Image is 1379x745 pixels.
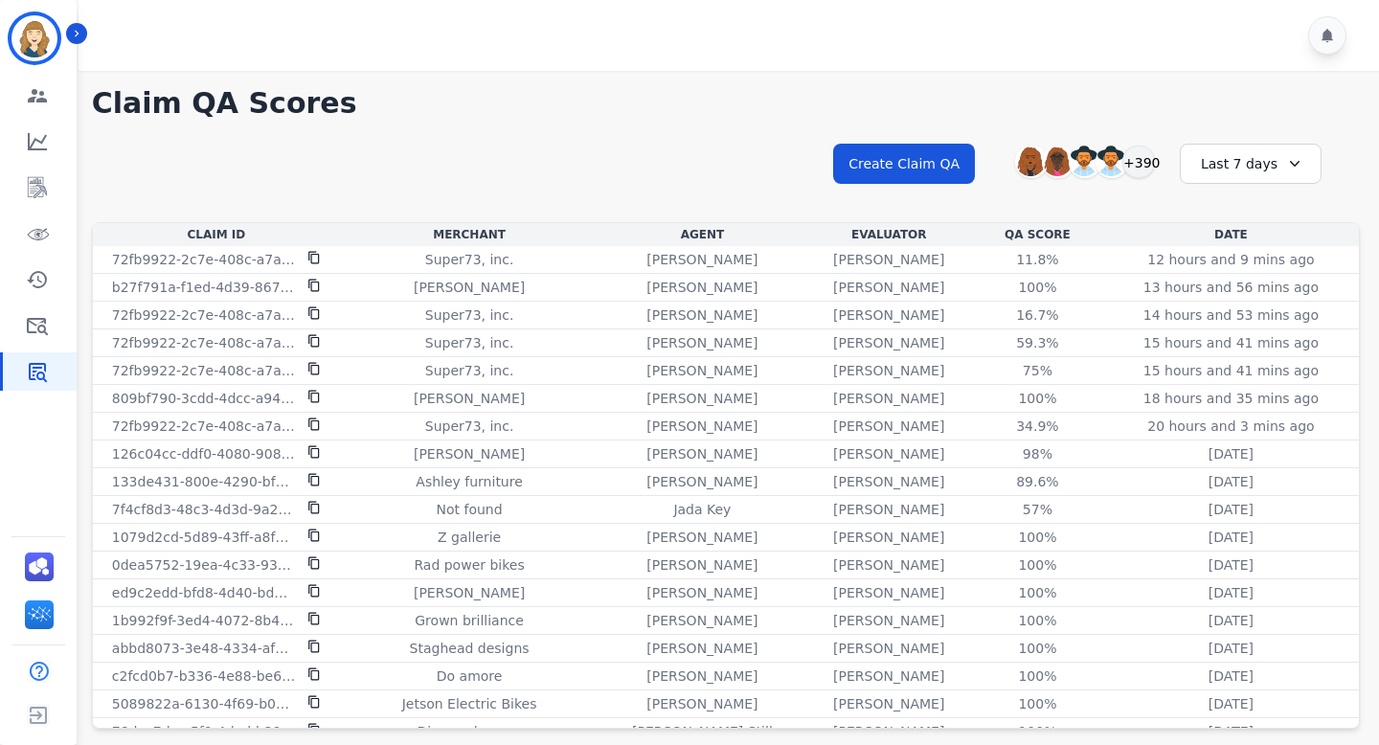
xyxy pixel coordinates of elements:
[833,583,944,602] p: [PERSON_NAME]
[994,250,1080,269] div: 11.8%
[1143,361,1319,380] p: 15 hours and 41 mins ago
[1143,333,1319,352] p: 15 hours and 41 mins ago
[438,528,501,547] p: Z gallerie
[994,555,1080,575] div: 100%
[994,722,1080,741] div: 100%
[112,611,296,630] p: 1b992f9f-3ed4-4072-8b46-99b4e2351c5d
[833,305,944,325] p: [PERSON_NAME]
[833,611,944,630] p: [PERSON_NAME]
[833,444,944,463] p: [PERSON_NAME]
[414,555,524,575] p: Rad power bikes
[1147,250,1314,269] p: 12 hours and 9 mins ago
[833,639,944,658] p: [PERSON_NAME]
[1209,694,1254,713] p: [DATE]
[994,278,1080,297] div: 100%
[994,305,1080,325] div: 16.7%
[112,361,296,380] p: 72fb9922-2c7e-408c-a7af-65fa3901b6bc
[410,639,530,658] p: Staghead designs
[97,227,336,242] div: Claim Id
[646,472,757,491] p: [PERSON_NAME]
[1209,611,1254,630] p: [DATE]
[646,361,757,380] p: [PERSON_NAME]
[1180,144,1322,184] div: Last 7 days
[1147,417,1314,436] p: 20 hours and 3 mins ago
[1209,472,1254,491] p: [DATE]
[112,694,296,713] p: 5089822a-6130-4f69-b011-ee1009dfad65
[1209,500,1254,519] p: [DATE]
[112,472,296,491] p: 133de431-800e-4290-bf8c-09c0de36b404
[425,250,514,269] p: Super73, inc.
[414,278,525,297] p: [PERSON_NAME]
[112,305,296,325] p: 72fb9922-2c7e-408c-a7af-65fa3901b6bc
[994,444,1080,463] div: 98%
[833,278,944,297] p: [PERSON_NAME]
[646,666,757,686] p: [PERSON_NAME]
[994,500,1080,519] div: 57%
[425,361,514,380] p: Super73, inc.
[437,500,503,519] p: Not found
[112,444,296,463] p: 126c04cc-ddf0-4080-9084-e76de8084481
[112,639,296,658] p: abbd8073-3e48-4334-af54-d6b97068dccc
[416,472,522,491] p: Ashley furniture
[1143,278,1319,297] p: 13 hours and 56 mins ago
[402,694,537,713] p: Jetson Electric Bikes
[994,583,1080,602] div: 100%
[646,639,757,658] p: [PERSON_NAME]
[646,389,757,408] p: [PERSON_NAME]
[425,417,514,436] p: Super73, inc.
[112,666,296,686] p: c2fcd0b7-b336-4e88-be65-b56e09a4d771
[1209,444,1254,463] p: [DATE]
[833,361,944,380] p: [PERSON_NAME]
[646,528,757,547] p: [PERSON_NAME]
[414,444,525,463] p: [PERSON_NAME]
[833,528,944,547] p: [PERSON_NAME]
[833,389,944,408] p: [PERSON_NAME]
[344,227,596,242] div: Merchant
[646,611,757,630] p: [PERSON_NAME]
[994,694,1080,713] div: 100%
[646,278,757,297] p: [PERSON_NAME]
[112,500,296,519] p: 7f4cf8d3-48c3-4d3d-9a28-dff8e45307d7
[994,389,1080,408] div: 100%
[833,144,975,184] button: Create Claim QA
[994,472,1080,491] div: 89.6%
[646,417,757,436] p: [PERSON_NAME]
[833,694,944,713] p: [PERSON_NAME]
[112,528,296,547] p: 1079d2cd-5d89-43ff-a8fd-c6d6ecc53daf
[415,611,524,630] p: Grown brilliance
[112,389,296,408] p: 809bf790-3cdd-4dcc-a945-0ff1c20a4a2e
[646,305,757,325] p: [PERSON_NAME]
[112,333,296,352] p: 72fb9922-2c7e-408c-a7af-65fa3901b6bc
[112,722,296,741] p: 78dac7de-c5f0-4ded-b294-367d4836b5f4
[833,722,944,741] p: [PERSON_NAME]
[1143,389,1319,408] p: 18 hours and 35 mins ago
[632,722,773,741] p: [PERSON_NAME] Still
[1209,722,1254,741] p: [DATE]
[673,500,731,519] p: Jada Key
[833,472,944,491] p: [PERSON_NAME]
[425,333,514,352] p: Super73, inc.
[994,528,1080,547] div: 100%
[112,417,296,436] p: 72fb9922-2c7e-408c-a7af-65fa3901b6bc
[833,666,944,686] p: [PERSON_NAME]
[994,611,1080,630] div: 100%
[11,15,57,61] img: Bordered avatar
[994,361,1080,380] div: 75%
[1209,666,1254,686] p: [DATE]
[1209,583,1254,602] p: [DATE]
[1143,305,1319,325] p: 14 hours and 53 mins ago
[833,333,944,352] p: [PERSON_NAME]
[437,666,503,686] p: Do amore
[1107,227,1355,242] div: Date
[425,305,514,325] p: Super73, inc.
[646,694,757,713] p: [PERSON_NAME]
[646,444,757,463] p: [PERSON_NAME]
[112,250,296,269] p: 72fb9922-2c7e-408c-a7af-65fa3901b6bc
[112,583,296,602] p: ed9c2edd-bfd8-4d40-bdaf-34df21a9a8cd
[112,555,296,575] p: 0dea5752-19ea-4c33-9375-a32154b1bc46
[833,250,944,269] p: [PERSON_NAME]
[646,333,757,352] p: [PERSON_NAME]
[646,555,757,575] p: [PERSON_NAME]
[833,417,944,436] p: [PERSON_NAME]
[976,227,1099,242] div: QA Score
